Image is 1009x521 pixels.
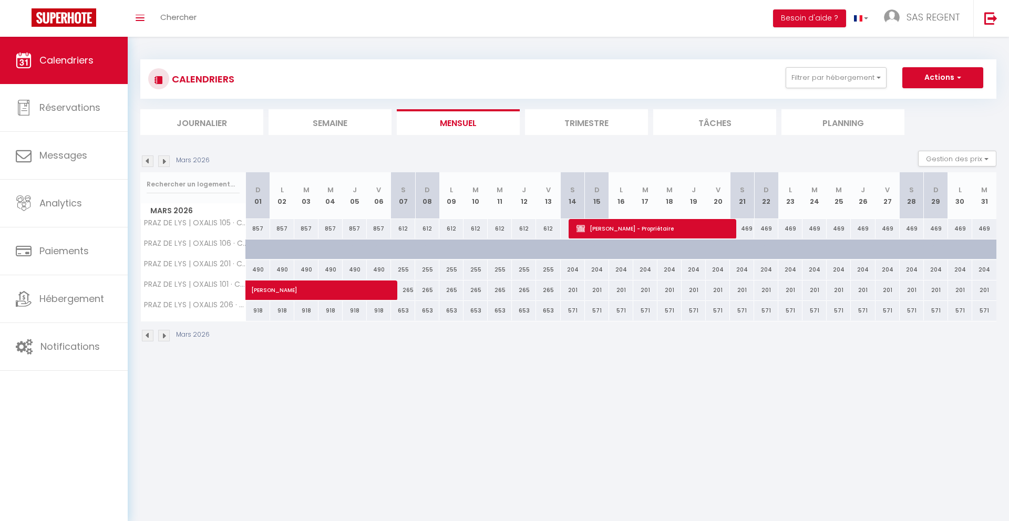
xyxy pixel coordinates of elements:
img: logout [984,12,997,25]
div: 612 [464,219,488,238]
abbr: J [353,185,357,195]
div: 204 [730,260,754,279]
th: 01 [246,172,270,219]
div: 571 [948,301,972,320]
div: 918 [367,301,391,320]
div: 571 [730,301,754,320]
div: 204 [802,260,827,279]
div: 204 [754,260,778,279]
div: 469 [802,219,827,238]
th: 31 [972,172,996,219]
span: Calendriers [39,54,94,67]
div: 571 [561,301,585,320]
th: 28 [900,172,924,219]
div: 204 [876,260,900,279]
div: 469 [730,219,754,238]
abbr: J [692,185,696,195]
div: 612 [415,219,439,238]
div: 571 [633,301,657,320]
abbr: L [620,185,623,195]
abbr: L [450,185,453,195]
div: 857 [294,219,318,238]
abbr: S [570,185,575,195]
abbr: D [425,185,430,195]
abbr: J [861,185,865,195]
th: 11 [488,172,512,219]
p: Mars 2026 [176,155,210,165]
div: 201 [561,280,585,300]
th: 08 [415,172,439,219]
div: 201 [730,280,754,300]
abbr: S [740,185,745,195]
div: 490 [367,260,391,279]
div: 571 [778,301,802,320]
abbr: L [281,185,284,195]
div: 201 [948,280,972,300]
div: 490 [343,260,367,279]
abbr: D [255,185,261,195]
div: 201 [876,280,900,300]
th: 04 [318,172,343,219]
abbr: D [594,185,600,195]
div: 201 [754,280,778,300]
abbr: M [811,185,818,195]
div: 571 [827,301,851,320]
abbr: M [303,185,310,195]
th: 10 [464,172,488,219]
li: Tâches [653,109,776,135]
div: 204 [609,260,633,279]
abbr: M [497,185,503,195]
div: 469 [924,219,948,238]
a: [PERSON_NAME] [246,280,270,300]
div: 469 [948,219,972,238]
th: 12 [512,172,536,219]
abbr: M [666,185,673,195]
div: 469 [827,219,851,238]
span: Réservations [39,101,100,114]
abbr: S [909,185,914,195]
div: 201 [609,280,633,300]
div: 857 [270,219,294,238]
div: 255 [488,260,512,279]
div: 201 [924,280,948,300]
div: 918 [294,301,318,320]
th: 19 [682,172,706,219]
div: 653 [464,301,488,320]
span: PRAZ DE LYS | OXALIS 101 · Centre station - A 100m des pistes | Appt neuf 1 chambre + Cabine - Id... [142,280,248,288]
th: 07 [391,172,415,219]
div: 201 [706,280,730,300]
button: Filtrer par hébergement [786,67,887,88]
th: 20 [706,172,730,219]
div: 265 [464,280,488,300]
div: 204 [900,260,924,279]
span: PRAZ DE LYS | OXALIS 206 · Centre station - A 100m des pistes | Duplex neuf 4 chambres - 10 perso... [142,301,248,309]
div: 204 [561,260,585,279]
th: 03 [294,172,318,219]
p: Mars 2026 [176,330,210,340]
th: 30 [948,172,972,219]
abbr: V [885,185,890,195]
div: 571 [754,301,778,320]
div: 469 [851,219,875,238]
li: Planning [781,109,904,135]
div: 204 [657,260,682,279]
div: 918 [343,301,367,320]
li: Mensuel [397,109,520,135]
button: Besoin d'aide ? [773,9,846,27]
div: 201 [851,280,875,300]
th: 27 [876,172,900,219]
div: 204 [827,260,851,279]
th: 15 [585,172,609,219]
div: 255 [415,260,439,279]
th: 18 [657,172,682,219]
div: 201 [657,280,682,300]
div: 571 [900,301,924,320]
div: 612 [439,219,464,238]
div: 857 [343,219,367,238]
div: 857 [318,219,343,238]
button: Gestion des prix [918,151,996,166]
div: 255 [536,260,560,279]
img: Super Booking [32,8,96,27]
h3: CALENDRIERS [169,67,234,91]
div: 571 [876,301,900,320]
